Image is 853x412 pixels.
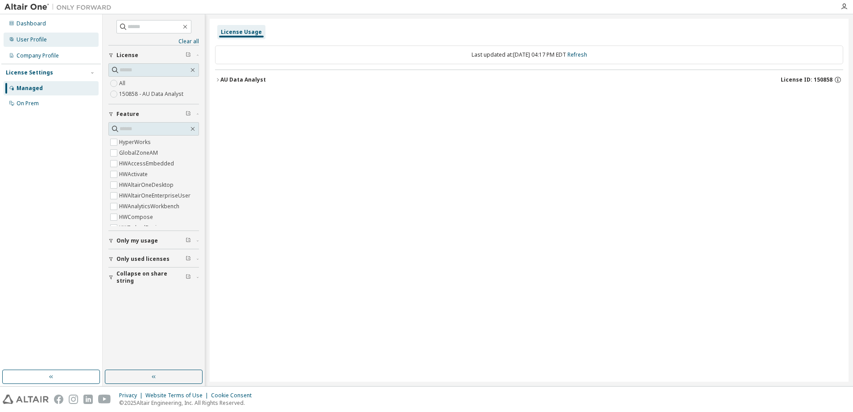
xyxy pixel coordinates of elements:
button: License [108,45,199,65]
div: License Usage [221,29,262,36]
label: 150858 - AU Data Analyst [119,89,185,99]
button: Feature [108,104,199,124]
label: HWAltairOneDesktop [119,180,175,190]
span: Collapse on share string [116,270,186,284]
img: facebook.svg [54,395,63,404]
p: © 2025 Altair Engineering, Inc. All Rights Reserved. [119,399,257,407]
a: Clear all [108,38,199,45]
div: Company Profile [17,52,59,59]
label: HWAltairOneEnterpriseUser [119,190,192,201]
label: HWAccessEmbedded [119,158,176,169]
label: HWActivate [119,169,149,180]
label: HWCompose [119,212,155,222]
span: Feature [116,111,139,118]
span: Clear filter [186,52,191,59]
span: License [116,52,138,59]
img: instagram.svg [69,395,78,404]
label: HWAnalyticsWorkbench [119,201,181,212]
div: User Profile [17,36,47,43]
div: License Settings [6,69,53,76]
div: Cookie Consent [211,392,257,399]
span: Clear filter [186,274,191,281]
div: Last updated at: [DATE] 04:17 PM EDT [215,45,843,64]
div: AU Data Analyst [220,76,266,83]
a: Refresh [567,51,587,58]
div: Managed [17,85,43,92]
label: All [119,78,127,89]
label: HWEmbedBasic [119,222,161,233]
img: linkedin.svg [83,395,93,404]
button: Only my usage [108,231,199,251]
div: On Prem [17,100,39,107]
button: Only used licenses [108,249,199,269]
button: Collapse on share string [108,268,199,287]
span: Clear filter [186,255,191,263]
div: Dashboard [17,20,46,27]
button: AU Data AnalystLicense ID: 150858 [215,70,843,90]
div: Privacy [119,392,145,399]
div: Website Terms of Use [145,392,211,399]
span: Clear filter [186,111,191,118]
label: HyperWorks [119,137,153,148]
img: Altair One [4,3,116,12]
span: Only used licenses [116,255,170,263]
img: altair_logo.svg [3,395,49,404]
span: Only my usage [116,237,158,244]
span: License ID: 150858 [781,76,832,83]
span: Clear filter [186,237,191,244]
label: GlobalZoneAM [119,148,160,158]
img: youtube.svg [98,395,111,404]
